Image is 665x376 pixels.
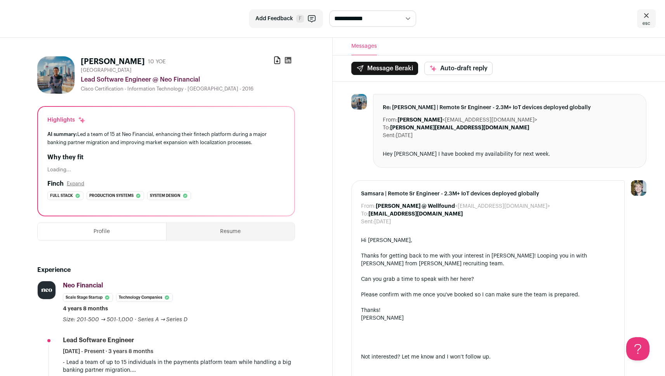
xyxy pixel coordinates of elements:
[398,117,442,123] b: [PERSON_NAME]
[37,265,295,275] h2: Experience
[67,181,84,187] button: Expand
[138,317,188,322] span: Series A → Series D
[361,314,615,322] div: [PERSON_NAME]
[626,337,649,360] iframe: Help Scout Beacon - Open
[631,180,646,196] img: 6494470-medium_jpg
[351,38,377,55] button: Messages
[63,359,295,374] p: - Lead a team of up to 15 individuals in the payments platform team while handling a big banking ...
[396,132,413,139] dd: [DATE]
[249,9,323,28] button: Add Feedback F
[361,202,376,210] dt: From:
[47,116,86,124] div: Highlights
[368,211,463,217] b: [EMAIL_ADDRESS][DOMAIN_NAME]
[390,125,529,131] b: [PERSON_NAME][EMAIL_ADDRESS][DOMAIN_NAME]
[50,192,73,200] span: Full stack
[642,20,650,26] span: esc
[47,167,285,173] div: Loading...
[63,293,113,302] li: Scale Stage Startup
[81,56,145,67] h1: [PERSON_NAME]
[63,336,134,345] div: Lead Software Engineer
[37,56,75,94] img: 2d0220ab1e15f9605eb4d81da8d7926cef1c311facbde2d46ba10564565b1026
[361,291,615,299] div: Please confirm with me once you've booked so I can make sure the team is prepared.
[383,132,396,139] dt: Sent:
[383,104,637,111] span: Re: [PERSON_NAME] | Remote Sr Engineer - 2.3M+ IoT devices deployed globally
[383,150,637,158] div: Hey [PERSON_NAME] I have booked my availability for next week.
[296,15,304,23] span: F
[81,75,295,84] div: Lead Software Engineer @ Neo Financial
[38,281,56,299] img: 8bef36c5a4c1469128d648e1e07e164c41c1535a0921b5e5936c4df8962c1b29.png
[47,130,285,146] div: Led a team of 15 at Neo Financial, enhancing their fintech platform during a major banking partne...
[63,282,103,289] span: Neo Financial
[361,237,615,244] div: Hi [PERSON_NAME],
[63,317,133,322] span: Size: 201-500 → 501-1,000
[361,252,615,268] div: Thanks for getting back to me with your interest in [PERSON_NAME]! Looping you in with [PERSON_NA...
[351,94,367,110] img: 2d0220ab1e15f9605eb4d81da8d7926cef1c311facbde2d46ba10564565b1026
[398,116,537,124] dd: <[EMAIL_ADDRESS][DOMAIN_NAME]>
[637,9,656,28] a: esc
[63,348,153,355] span: [DATE] - Present · 3 years 8 months
[361,306,615,314] div: Thanks!
[361,218,374,226] dt: Sent:
[374,218,391,226] dd: [DATE]
[135,316,136,324] span: ·
[47,153,285,162] h2: Why they fit
[376,204,455,209] b: [PERSON_NAME] @ Wellfound
[116,293,173,302] li: Technology Companies
[383,124,390,132] dt: To:
[38,223,166,240] button: Profile
[81,86,295,92] div: Cisco Certification - Information Technology - [GEOGRAPHIC_DATA] - 2016
[361,190,615,198] span: Samsara | Remote Sr Engineer - 2.3M+ IoT devices deployed globally
[89,192,134,200] span: Production systems
[424,62,493,75] button: Auto-draft reply
[150,192,181,200] span: System design
[351,62,418,75] button: Message Beraki
[167,223,295,240] button: Resume
[255,15,293,23] span: Add Feedback
[47,179,64,188] h2: Finch
[47,132,77,137] span: AI summary:
[81,67,132,73] span: [GEOGRAPHIC_DATA]
[63,305,108,313] span: 4 years 8 months
[383,116,398,124] dt: From:
[361,277,474,282] a: Can you grab a time to speak with her here?
[148,58,166,66] div: 10 YOE
[361,210,368,218] dt: To:
[361,353,615,361] div: Not interested? Let me know and I won’t follow up.
[376,202,550,210] dd: <[EMAIL_ADDRESS][DOMAIN_NAME]>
